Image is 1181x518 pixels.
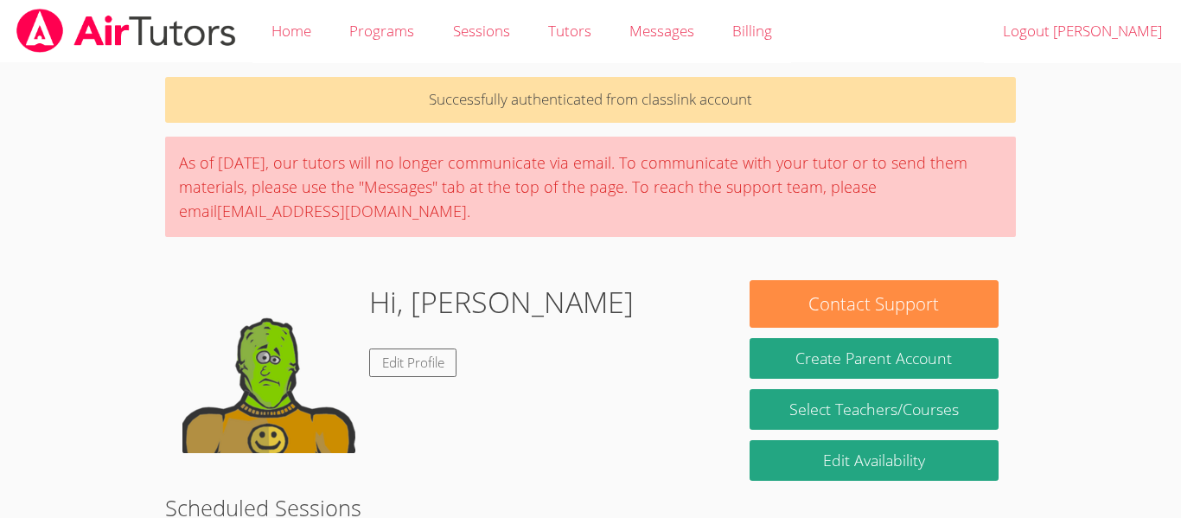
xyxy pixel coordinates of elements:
[165,77,1016,123] p: Successfully authenticated from classlink account
[369,349,457,377] a: Edit Profile
[750,338,999,379] button: Create Parent Account
[15,9,238,53] img: airtutors_banner-c4298cdbf04f3fff15de1276eac7730deb9818008684d7c2e4769d2f7ddbe033.png
[750,440,999,481] a: Edit Availability
[182,280,355,453] img: default.png
[165,137,1016,237] div: As of [DATE], our tutors will no longer communicate via email. To communicate with your tutor or ...
[750,389,999,430] a: Select Teachers/Courses
[750,280,999,328] button: Contact Support
[629,21,694,41] span: Messages
[369,280,634,324] h1: Hi, [PERSON_NAME]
